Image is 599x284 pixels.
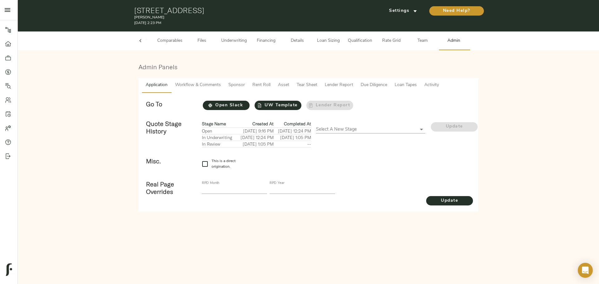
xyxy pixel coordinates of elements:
[221,37,247,45] span: Underwriting
[278,81,289,89] span: Asset
[236,128,274,134] td: [DATE] 9:16 PM
[284,121,311,127] strong: Completed At
[361,81,387,89] span: Due Diligence
[442,37,466,45] span: Admin
[228,81,245,89] span: Sponsor
[297,81,317,89] span: Tear Sheet
[134,15,367,20] p: [PERSON_NAME]
[274,128,311,134] td: [DATE] 12:24 PM
[395,81,417,89] span: Loan Tapes
[146,180,174,195] strong: Real Page Overrides
[252,81,270,89] span: Rent Roll
[386,7,420,15] span: Settings
[254,37,278,45] span: Financing
[175,81,221,89] span: Workflow & Comments
[157,37,183,45] span: Comparables
[146,120,182,135] strong: Quote Stage History
[270,182,284,185] label: RPD Year
[317,37,340,45] span: Loan Sizing
[202,121,226,127] strong: Stage Name
[426,197,473,205] span: Update
[411,37,435,45] span: Team
[325,81,353,89] span: Lender Report
[426,196,473,205] button: Update
[274,134,311,141] td: [DATE] 1:05 PM
[202,128,236,134] td: Open
[436,7,478,15] span: Need Help?
[203,101,250,110] button: Open Slack
[236,141,274,147] td: [DATE] 1:05 PM
[146,100,162,108] strong: Go To
[578,263,593,278] div: Open Intercom Messenger
[285,37,309,45] span: Details
[274,141,311,147] td: --
[202,182,219,185] label: RPD Month
[348,37,372,45] span: Qualification
[212,158,237,170] span: This is a direct origination.
[255,102,301,109] span: UW Template
[146,81,168,89] span: Application
[202,141,236,147] td: In Review
[202,134,236,141] td: In Underwriting
[134,20,367,26] p: [DATE] 2:23 PM
[190,37,214,45] span: Files
[429,6,484,16] button: Need Help?
[203,102,250,109] span: Open Slack
[134,6,367,15] h1: [STREET_ADDRESS]
[252,121,274,127] strong: Created At
[255,101,301,110] a: UW Template
[236,134,274,141] td: [DATE] 12:24 PM
[380,37,403,45] span: Rate Grid
[146,157,161,165] strong: Misc.
[424,81,439,89] span: Activity
[380,6,426,16] button: Settings
[139,63,478,70] h3: Admin Panels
